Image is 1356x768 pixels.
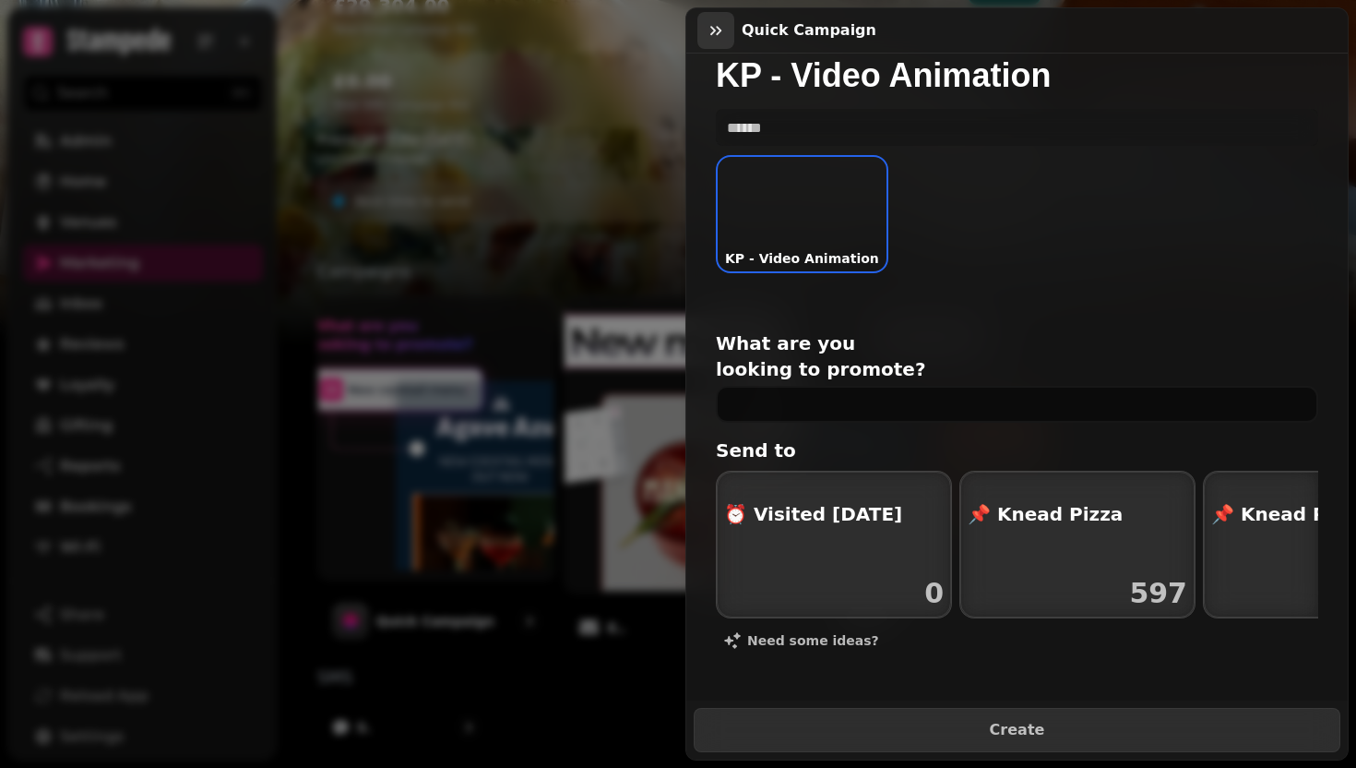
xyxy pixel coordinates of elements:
h1: 0 [924,577,944,610]
div: KP - Video Animation [716,155,888,273]
h1: 597 [1129,577,1187,610]
h2: ⏰ Visited [DATE] [724,501,902,527]
h3: Quick Campaign [742,19,884,42]
p: KP - Video Animation [718,246,886,271]
span: Create [717,723,1317,738]
button: 📌 Knead Pizza597 [959,471,1195,618]
button: Create [694,708,1340,752]
h2: 📌 Knead Pizza [968,501,1123,527]
button: Need some ideas? [708,626,894,655]
h2: Send to [716,438,1070,463]
button: ⏰ Visited [DATE]0 [716,471,952,618]
h1: KP - Video Animation [716,13,1318,94]
span: Need some ideas? [747,634,879,647]
h2: What are you looking to promote? [716,330,1070,382]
